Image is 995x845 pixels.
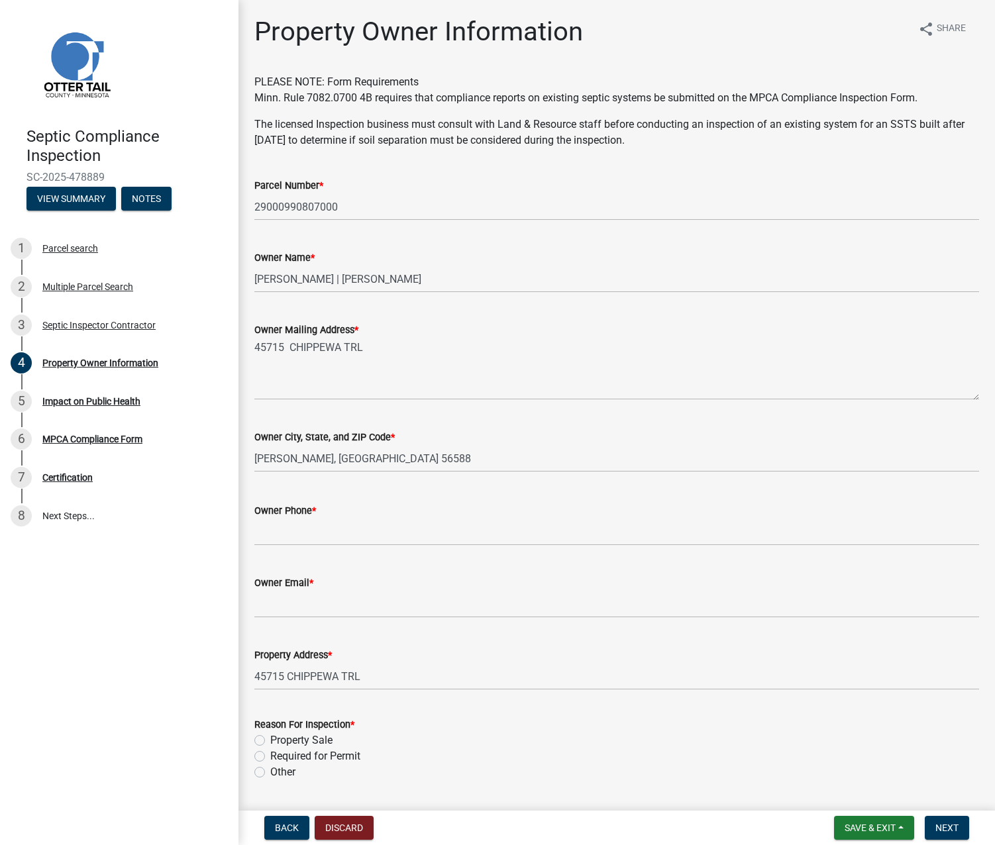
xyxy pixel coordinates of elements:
p: The licensed Inspection business must consult with Land & Resource staff before conducting an ins... [254,117,979,148]
wm-modal-confirm: Notes [121,194,172,205]
div: Certification [42,473,93,482]
button: Discard [315,816,374,840]
div: 7 [11,467,32,488]
div: Property Owner Information [42,358,158,368]
label: Property Address [254,651,332,660]
div: 3 [11,315,32,336]
i: share [918,21,934,37]
label: Owner City, State, and ZIP Code [254,433,395,442]
label: Owner Phone [254,507,316,516]
button: Save & Exit [834,816,914,840]
label: Property Sale [270,732,333,748]
label: Other [270,764,295,780]
span: Save & Exit [845,822,896,833]
p: PLEASE NOTE: Form Requirements Minn. Rule 7082.0700 4B requires that compliance reports on existi... [254,74,979,106]
div: 6 [11,428,32,450]
button: Back [264,816,309,840]
div: 5 [11,391,32,412]
div: 2 [11,276,32,297]
button: Next [925,816,969,840]
div: Multiple Parcel Search [42,282,133,291]
h4: Septic Compliance Inspection [26,127,228,166]
label: Parcel Number [254,181,323,191]
label: Owner Email [254,579,313,588]
div: Septic Inspector Contractor [42,321,156,330]
div: 4 [11,352,32,373]
wm-modal-confirm: Summary [26,194,116,205]
div: Parcel search [42,244,98,253]
span: Share [937,21,966,37]
div: Impact on Public Health [42,397,140,406]
button: shareShare [908,16,976,42]
div: 1 [11,238,32,259]
span: Back [275,822,299,833]
div: MPCA Compliance Form [42,434,142,444]
span: Next [935,822,959,833]
div: 8 [11,505,32,526]
img: Otter Tail County, Minnesota [26,14,126,113]
label: Owner Name [254,254,315,263]
button: View Summary [26,187,116,211]
label: Reason For Inspection [254,721,354,730]
label: Required for Permit [270,748,360,764]
label: Owner Mailing Address [254,326,358,335]
span: SC-2025-478889 [26,171,212,183]
button: Notes [121,187,172,211]
h1: Property Owner Information [254,16,583,48]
